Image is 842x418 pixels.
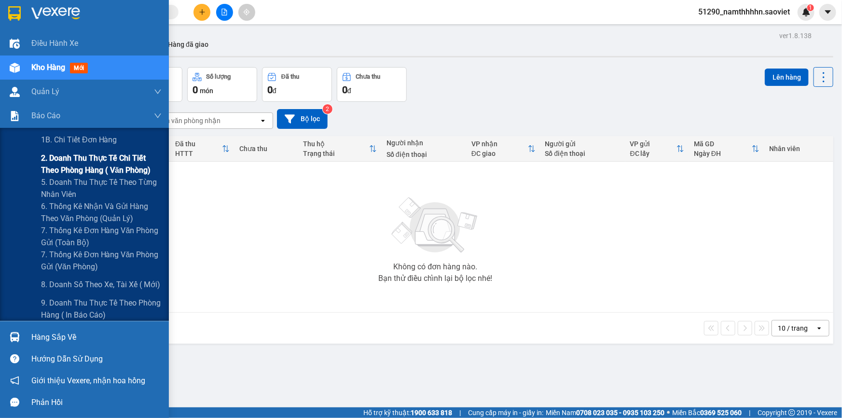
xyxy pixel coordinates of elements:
[411,409,452,417] strong: 1900 633 818
[154,112,162,120] span: down
[788,409,795,416] span: copyright
[200,87,213,95] span: món
[31,395,162,410] div: Phản hồi
[347,87,351,95] span: đ
[154,116,221,125] div: Chọn văn phòng nhận
[221,9,228,15] span: file-add
[690,6,798,18] span: 51290_namthhhhn.saoviet
[667,411,670,415] span: ⚪️
[262,67,332,102] button: Đã thu0đ
[303,140,369,148] div: Thu hộ
[625,136,689,162] th: Toggle SortBy
[342,84,347,96] span: 0
[576,409,664,417] strong: 0708 023 035 - 0935 103 250
[10,376,19,385] span: notification
[393,263,477,271] div: Không có đơn hàng nào.
[769,145,828,153] div: Nhân viên
[356,73,381,80] div: Chưa thu
[273,87,276,95] span: đ
[303,150,369,157] div: Trạng thái
[467,136,540,162] th: Toggle SortBy
[323,104,332,114] sup: 2
[193,84,198,96] span: 0
[31,375,145,387] span: Giới thiệu Vexere, nhận hoa hồng
[10,398,19,407] span: message
[175,150,222,157] div: HTTT
[41,249,162,273] span: 7. Thống kê đơn hàng văn phòng gửi (văn phòng)
[545,140,621,148] div: Người gửi
[819,4,836,21] button: caret-down
[239,145,293,153] div: Chưa thu
[31,37,78,49] span: Điều hành xe
[689,136,764,162] th: Toggle SortBy
[778,323,808,333] div: 10 / trang
[10,332,20,342] img: warehouse-icon
[545,150,621,157] div: Số điện thoại
[154,88,162,96] span: down
[41,134,117,146] span: 1B. Chi tiết đơn hàng
[815,324,823,332] svg: open
[471,140,528,148] div: VP nhận
[41,297,162,321] span: 9. Doanh thu thực tế theo phòng hàng ( in báo cáo)
[70,63,88,73] span: mới
[630,150,676,157] div: ĐC lấy
[807,4,814,11] sup: 1
[187,67,257,102] button: Số lượng0món
[546,407,664,418] span: Miền Nam
[471,150,528,157] div: ĐC giao
[10,354,19,363] span: question-circle
[386,139,462,147] div: Người nhận
[378,275,492,282] div: Bạn thử điều chỉnh lại bộ lọc nhé!
[238,4,255,21] button: aim
[199,9,206,15] span: plus
[267,84,273,96] span: 0
[10,39,20,49] img: warehouse-icon
[809,4,812,11] span: 1
[41,224,162,249] span: 7. Thống kê đơn hàng văn phòng gửi (toàn bộ)
[694,150,752,157] div: Ngày ĐH
[243,9,250,15] span: aim
[749,407,750,418] span: |
[193,4,210,21] button: plus
[765,69,809,86] button: Lên hàng
[700,409,742,417] strong: 0369 525 060
[802,8,811,16] img: icon-new-feature
[31,63,65,72] span: Kho hàng
[277,109,328,129] button: Bộ lọc
[207,73,231,80] div: Số lượng
[41,176,162,200] span: 5. Doanh thu thực tế theo từng nhân viên
[41,200,162,224] span: 6. Thống kê nhận và gửi hàng theo văn phòng (quản lý)
[31,330,162,345] div: Hàng sắp về
[672,407,742,418] span: Miền Bắc
[31,352,162,366] div: Hướng dẫn sử dụng
[694,140,752,148] div: Mã GD
[41,279,160,291] span: 8. Doanh số theo xe, tài xế ( mới)
[216,4,233,21] button: file-add
[363,407,452,418] span: Hỗ trợ kỹ thuật:
[259,117,267,125] svg: open
[386,151,462,158] div: Số điện thoại
[630,140,676,148] div: VP gửi
[31,110,60,122] span: Báo cáo
[41,152,162,176] span: 2. Doanh thu thực tế chi tiết theo phòng hàng ( văn phòng)
[468,407,543,418] span: Cung cấp máy in - giấy in:
[298,136,382,162] th: Toggle SortBy
[824,8,832,16] span: caret-down
[8,6,21,21] img: logo-vxr
[31,85,59,98] span: Quản Lý
[281,73,299,80] div: Đã thu
[160,33,216,56] button: Hàng đã giao
[337,67,407,102] button: Chưa thu0đ
[170,136,235,162] th: Toggle SortBy
[459,407,461,418] span: |
[779,30,812,41] div: ver 1.8.138
[10,111,20,121] img: solution-icon
[175,140,222,148] div: Đã thu
[387,192,483,259] img: svg+xml;base64,PHN2ZyBjbGFzcz0ibGlzdC1wbHVnX19zdmciIHhtbG5zPSJodHRwOi8vd3d3LnczLm9yZy8yMDAwL3N2Zy...
[10,87,20,97] img: warehouse-icon
[10,63,20,73] img: warehouse-icon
